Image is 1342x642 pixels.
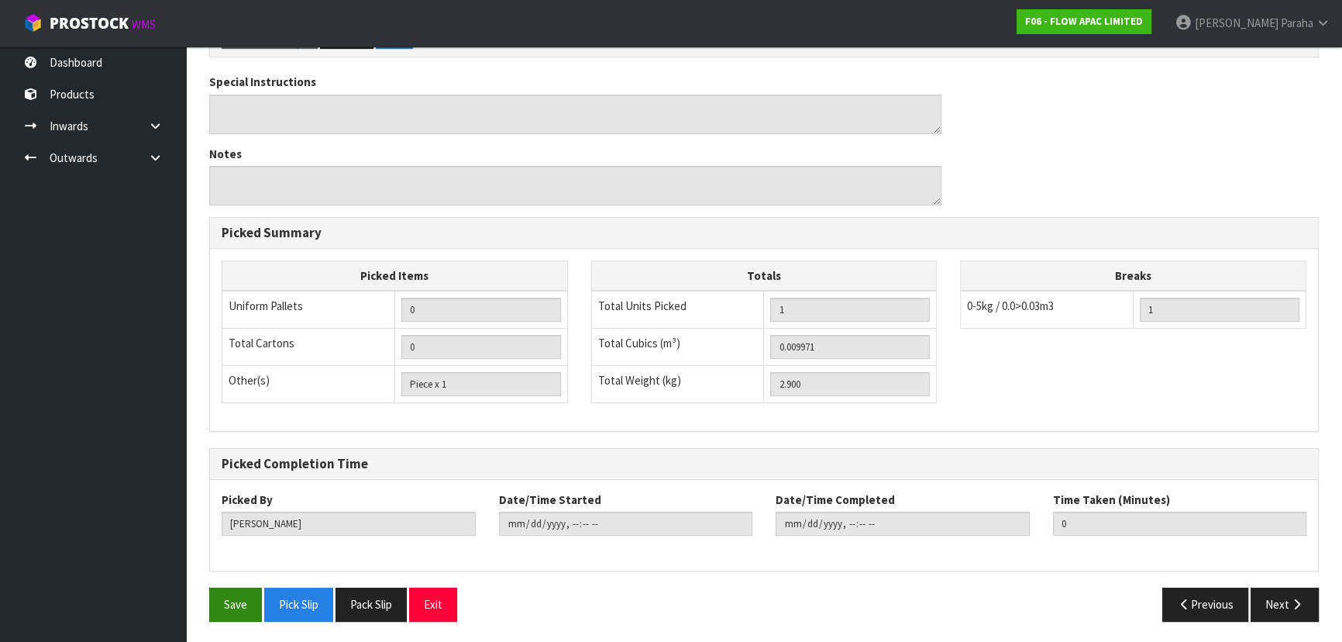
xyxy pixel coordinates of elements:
[591,366,764,403] td: Total Weight (kg)
[222,366,395,403] td: Other(s)
[1162,588,1249,621] button: Previous
[222,261,568,291] th: Picked Items
[776,492,895,508] label: Date/Time Completed
[222,492,273,508] label: Picked By
[50,13,129,33] span: ProStock
[961,261,1306,291] th: Breaks
[409,588,457,621] button: Exit
[23,13,43,33] img: cube-alt.png
[209,74,316,90] label: Special Instructions
[591,291,764,329] td: Total Units Picked
[1025,15,1143,28] strong: F06 - FLOW APAC LIMITED
[401,298,561,322] input: UNIFORM P LINES
[1053,492,1170,508] label: Time Taken (Minutes)
[209,588,262,621] button: Save
[1281,16,1313,30] span: Paraha
[401,335,561,359] input: OUTERS TOTAL = CTN
[1053,512,1307,536] input: Time Taken
[335,588,407,621] button: Pack Slip
[967,299,1054,313] span: 0-5kg / 0.0>0.03m3
[222,457,1306,471] h3: Picked Completion Time
[209,146,242,162] label: Notes
[1251,588,1319,621] button: Next
[1195,16,1278,30] span: [PERSON_NAME]
[591,261,937,291] th: Totals
[1017,9,1151,34] a: F06 - FLOW APAC LIMITED
[222,329,395,366] td: Total Cartons
[222,226,1306,240] h3: Picked Summary
[264,588,333,621] button: Pick Slip
[132,17,156,32] small: WMS
[222,291,395,329] td: Uniform Pallets
[499,492,601,508] label: Date/Time Started
[222,512,476,536] input: Picked By
[591,329,764,366] td: Total Cubics (m³)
